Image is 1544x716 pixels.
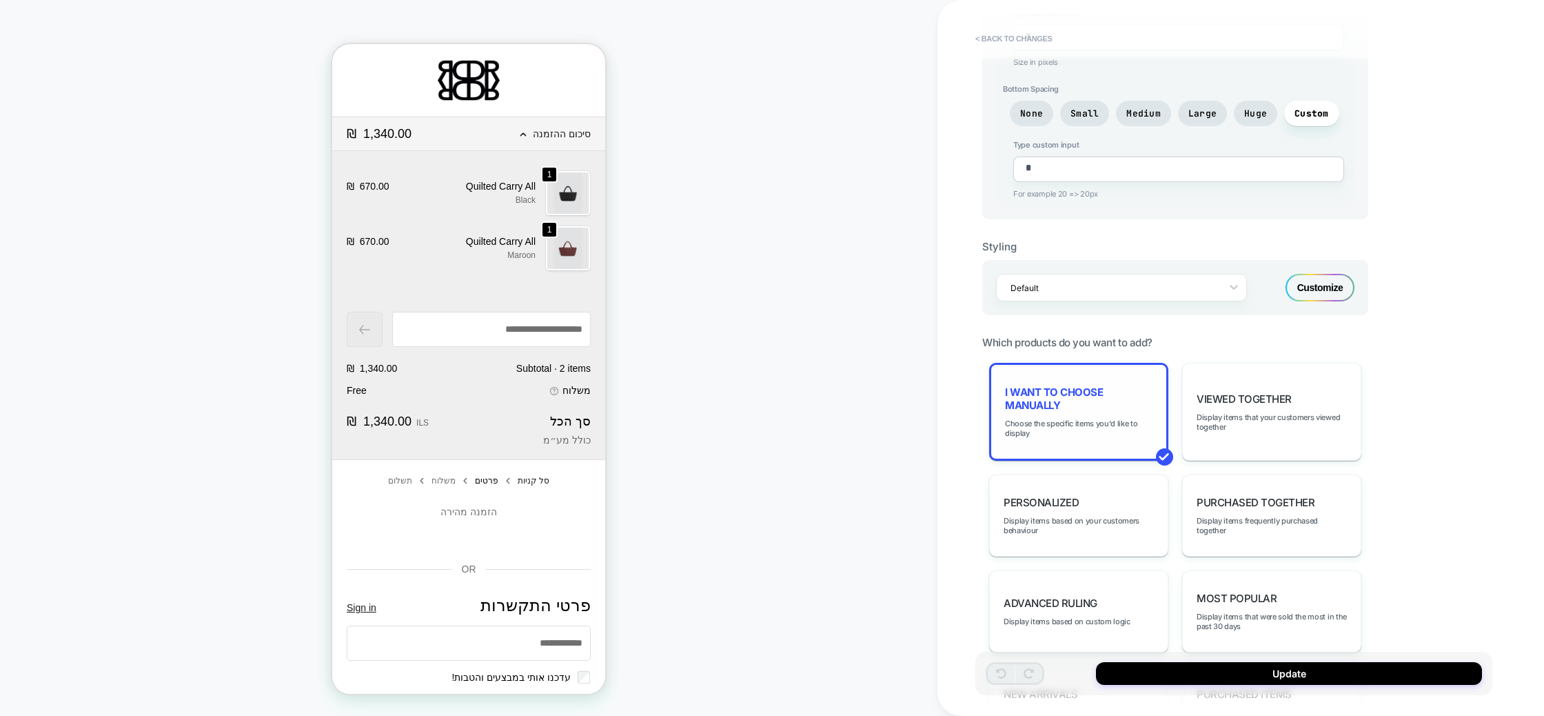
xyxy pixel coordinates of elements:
nav: Breadcrumb [14,430,258,443]
span: ILS [84,374,96,384]
a: Sign in [14,557,44,571]
span: Viewed Together [1197,392,1292,406]
span: Small [1070,108,1099,119]
span: Huge [1244,108,1267,119]
strong: סך הכל [218,370,258,384]
span: משלוח [230,339,258,354]
span: Size in pixels [1013,57,1344,67]
span: Type custom input [1013,140,1344,150]
img: Quilted Carry All [214,182,258,226]
section: Shopping cart [14,121,258,229]
span: Subtotal · 2 items [184,319,258,330]
span: OR [130,519,144,530]
span: Display items based on your customers behaviour [1004,516,1154,535]
strong: פרטים [143,430,166,443]
span: Most Popular [1197,592,1277,605]
span: Advanced Ruling [1004,597,1097,610]
span: משלוח [99,430,123,443]
strong: ‏1,340.00 ‏ ₪ [14,368,79,387]
div: Styling [982,240,1368,253]
strong: ‏1,340.00 ‏ ₪ [14,83,79,97]
iframe: Pay with PayPal [19,473,255,506]
section: הזמנה מהירה [14,461,258,506]
img: Quilted Carry All [214,127,258,171]
button: < Back to changes [968,28,1059,50]
label: עדכנו אותי במבצעים והטבות! [119,626,246,641]
section: פרטי התקשרות [14,550,258,641]
span: תשלום [56,430,80,443]
span: For example 20 => 20px [1013,189,1344,199]
h2: הזמנה מהירה [108,461,165,475]
span: 1 [215,179,220,192]
span: Display items that your customers viewed together [1197,412,1347,432]
button: Update [1096,662,1482,685]
p: Maroon [67,205,203,217]
span: personalized [1004,496,1079,509]
span: Free [14,341,34,352]
span: ‏670.00 ‏ ₪ [14,190,57,205]
span: Custom [1294,108,1329,119]
span: ‏670.00 ‏ ₪ [14,135,57,150]
span: Display items that were sold the most in the past 30 days [1197,612,1347,631]
span: Medium [1126,108,1161,119]
span: None [1020,108,1043,119]
span: Which products do you want to add? [982,336,1152,349]
p: Quilted Carry All [67,190,203,205]
p: Quilted Carry All [67,135,203,150]
h2: פרטי התקשרות [148,550,258,572]
span: Display items based on custom logic [1004,617,1130,626]
span: Large [1188,108,1217,119]
span: סיכום ההזמנה [201,84,258,95]
span: Display items frequently purchased together [1197,516,1347,535]
span: 1 [215,124,220,137]
span: ‏1,340.00 ‏ ₪ [14,319,65,330]
span: כולל מע״מ [211,390,258,401]
span: Purchased Together [1197,496,1314,509]
span: Choose the specific items you'd like to display [1005,419,1152,438]
a: סל קניות [185,432,217,441]
p: Black [67,150,203,162]
span: I want to choose manually [1005,386,1152,412]
span: Bottom Spacing [1003,84,1354,94]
